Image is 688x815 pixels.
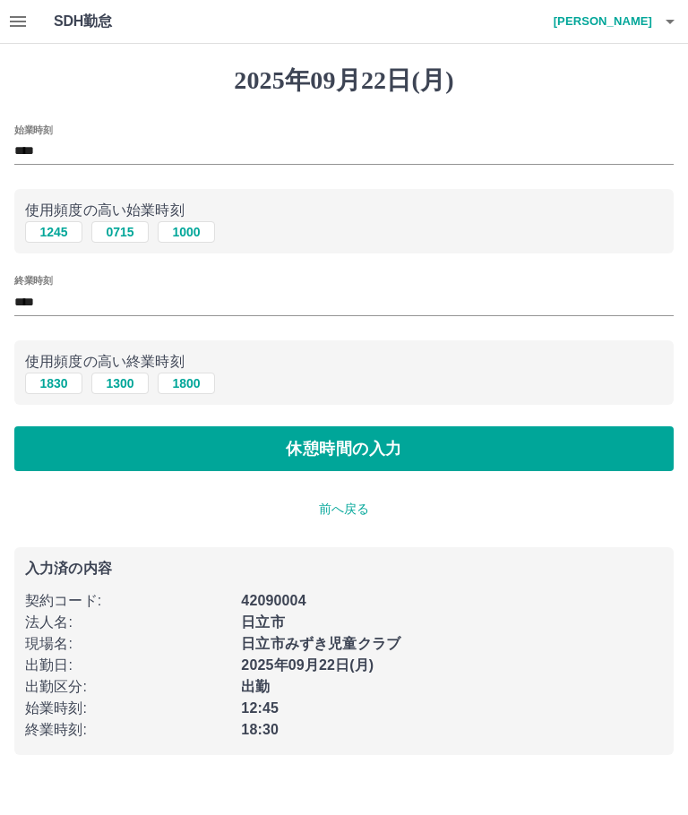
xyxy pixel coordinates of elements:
[25,676,230,698] p: 出勤区分 :
[25,221,82,243] button: 1245
[241,657,374,673] b: 2025年09月22日(月)
[25,200,663,221] p: 使用頻度の高い始業時刻
[241,614,284,630] b: 日立市
[25,698,230,719] p: 始業時刻 :
[14,65,674,96] h1: 2025年09月22日(月)
[241,700,279,716] b: 12:45
[14,274,52,287] label: 終業時刻
[14,123,52,136] label: 始業時刻
[25,612,230,633] p: 法人名 :
[25,633,230,655] p: 現場名 :
[14,500,674,519] p: 前へ戻る
[241,636,400,651] b: 日立市みずき児童クラブ
[241,679,270,694] b: 出勤
[158,373,215,394] button: 1800
[241,722,279,737] b: 18:30
[241,593,305,608] b: 42090004
[25,590,230,612] p: 契約コード :
[25,562,663,576] p: 入力済の内容
[25,655,230,676] p: 出勤日 :
[91,221,149,243] button: 0715
[158,221,215,243] button: 1000
[25,719,230,741] p: 終業時刻 :
[14,426,674,471] button: 休憩時間の入力
[25,351,663,373] p: 使用頻度の高い終業時刻
[25,373,82,394] button: 1830
[91,373,149,394] button: 1300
